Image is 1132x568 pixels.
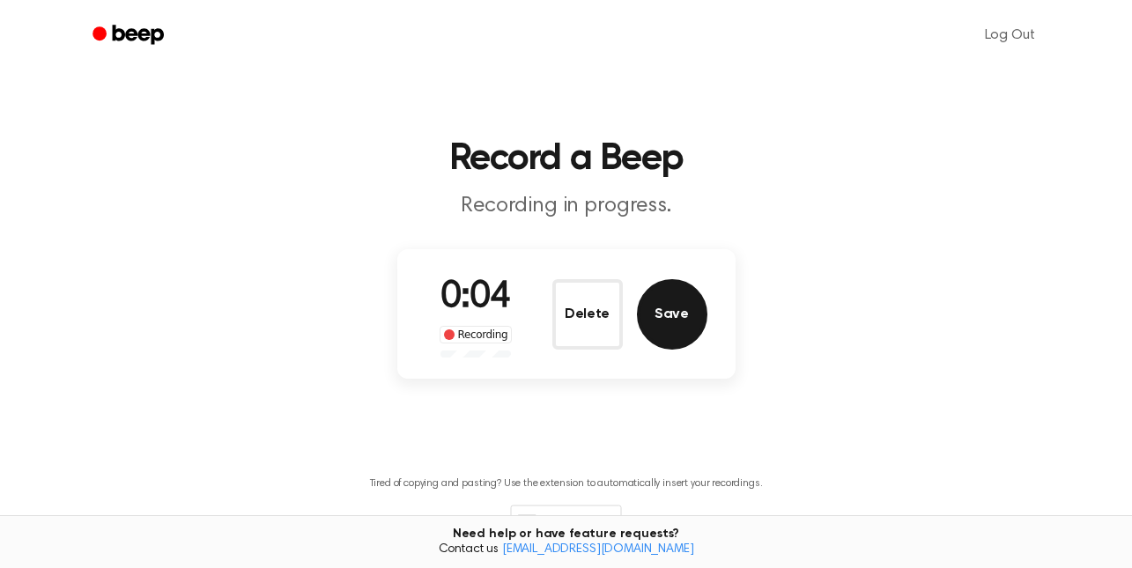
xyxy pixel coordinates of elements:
a: [EMAIL_ADDRESS][DOMAIN_NAME] [502,543,694,556]
button: Save Audio Record [637,279,707,350]
button: Delete Audio Record [552,279,623,350]
a: Log Out [967,14,1053,56]
span: Contact us [11,542,1121,558]
span: 0:04 [440,279,511,316]
p: Recording in progress. [228,192,905,221]
h1: Record a Beep [115,141,1017,178]
p: Tired of copying and pasting? Use the extension to automatically insert your recordings. [370,477,763,491]
a: Beep [80,18,180,53]
div: Recording [440,326,513,343]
